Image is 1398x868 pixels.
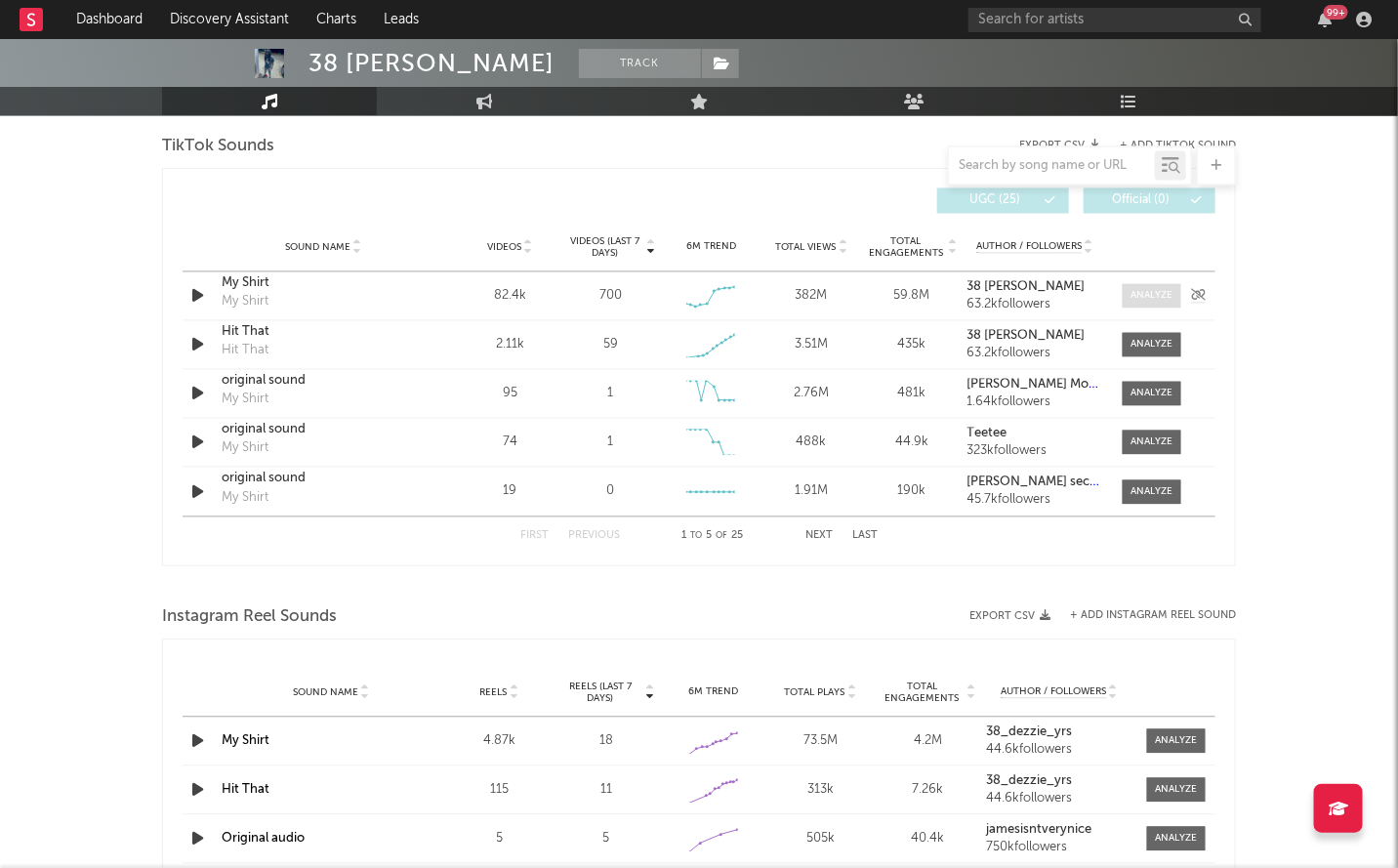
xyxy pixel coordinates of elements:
[967,330,1103,344] a: 38 [PERSON_NAME]
[976,241,1082,254] span: Author / Followers
[785,687,845,699] span: Total Plays
[465,385,555,404] div: 95
[937,188,1069,214] button: UGC(25)
[222,489,268,509] div: My Shirt
[222,784,269,797] a: Hit That
[967,379,1146,392] strong: [PERSON_NAME] Moreland713
[986,842,1132,855] div: 750k followers
[772,830,870,849] div: 505k
[880,830,977,849] div: 40.4k
[775,242,837,254] span: Total Views
[222,323,426,343] a: Hit That
[880,682,966,705] span: Total Engagements
[967,281,1086,294] strong: 38 [PERSON_NAME]
[606,482,614,502] div: 0
[1070,610,1236,621] button: + Add Instagram Reel Sound
[520,531,549,542] button: First
[1096,195,1186,207] span: Official ( 0 )
[867,385,958,404] div: 481k
[162,135,274,158] span: TikTok Sounds
[967,428,1007,440] strong: Teetee
[772,732,870,752] div: 73.5M
[450,781,548,801] div: 115
[867,434,958,453] div: 44.9k
[867,236,946,260] span: Total Engagements
[293,687,358,699] span: Sound Name
[880,781,977,801] div: 7.26k
[479,687,507,699] span: Reels
[766,434,857,453] div: 488k
[1120,141,1236,151] button: + Add TikTok Sound
[607,434,613,453] div: 1
[867,482,958,502] div: 190k
[986,824,1091,837] strong: jamesisntverynice
[665,685,762,700] div: 6M Trend
[1324,5,1348,20] div: 99 +
[557,682,643,705] span: Reels (last 7 days)
[557,732,655,752] div: 18
[659,525,766,549] div: 1 5 25
[465,287,555,307] div: 82.4k
[968,8,1261,32] input: Search for artists
[450,732,548,752] div: 4.87k
[465,482,555,502] div: 19
[766,482,857,502] div: 1.91M
[222,421,426,440] a: original sound
[222,470,426,489] a: original sound
[565,236,644,260] span: Videos (last 7 days)
[986,726,1072,739] strong: 38_dezzie_yrs
[222,342,268,361] div: Hit That
[465,434,555,453] div: 74
[1050,610,1236,621] div: + Add Instagram Reel Sound
[967,281,1103,295] a: 38 [PERSON_NAME]
[222,274,426,294] div: My Shirt
[950,195,1040,207] span: UGC ( 25 )
[285,242,350,254] span: Sound Name
[717,532,728,541] span: of
[986,775,1072,788] strong: 38_dezzie_yrs
[222,439,268,459] div: My Shirt
[557,781,655,801] div: 11
[487,242,521,254] span: Videos
[967,330,1086,343] strong: 38 [PERSON_NAME]
[1084,188,1215,214] button: Official(0)
[986,775,1132,789] a: 38_dezzie_yrs
[557,830,655,849] div: 5
[450,830,548,849] div: 5
[986,726,1132,740] a: 38_dezzie_yrs
[162,605,337,629] span: Instagram Reel Sounds
[967,445,1103,459] div: 323k followers
[772,781,870,801] div: 313k
[986,744,1132,758] div: 44.6k followers
[599,287,622,307] div: 700
[852,531,878,542] button: Last
[1001,686,1106,699] span: Author / Followers
[880,732,977,752] div: 4.2M
[222,372,426,392] a: original sound
[1100,141,1236,151] button: + Add TikTok Sound
[1019,140,1100,151] button: Export CSV
[568,531,620,542] button: Previous
[967,379,1103,393] a: [PERSON_NAME] Moreland713
[867,287,958,307] div: 59.8M
[967,476,1103,490] a: [PERSON_NAME] secret account
[967,476,1159,489] strong: [PERSON_NAME] secret account
[967,348,1103,361] div: 63.2k followers
[766,287,857,307] div: 382M
[603,336,618,355] div: 59
[969,610,1050,622] button: Export CSV
[766,385,857,404] div: 2.76M
[967,396,1103,410] div: 1.64k followers
[579,49,701,78] button: Track
[1318,12,1332,27] button: 99+
[666,240,757,255] div: 6M Trend
[986,824,1132,838] a: jamesisntverynice
[967,494,1103,508] div: 45.7k followers
[222,391,268,410] div: My Shirt
[867,336,958,355] div: 435k
[222,833,305,846] a: Original audio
